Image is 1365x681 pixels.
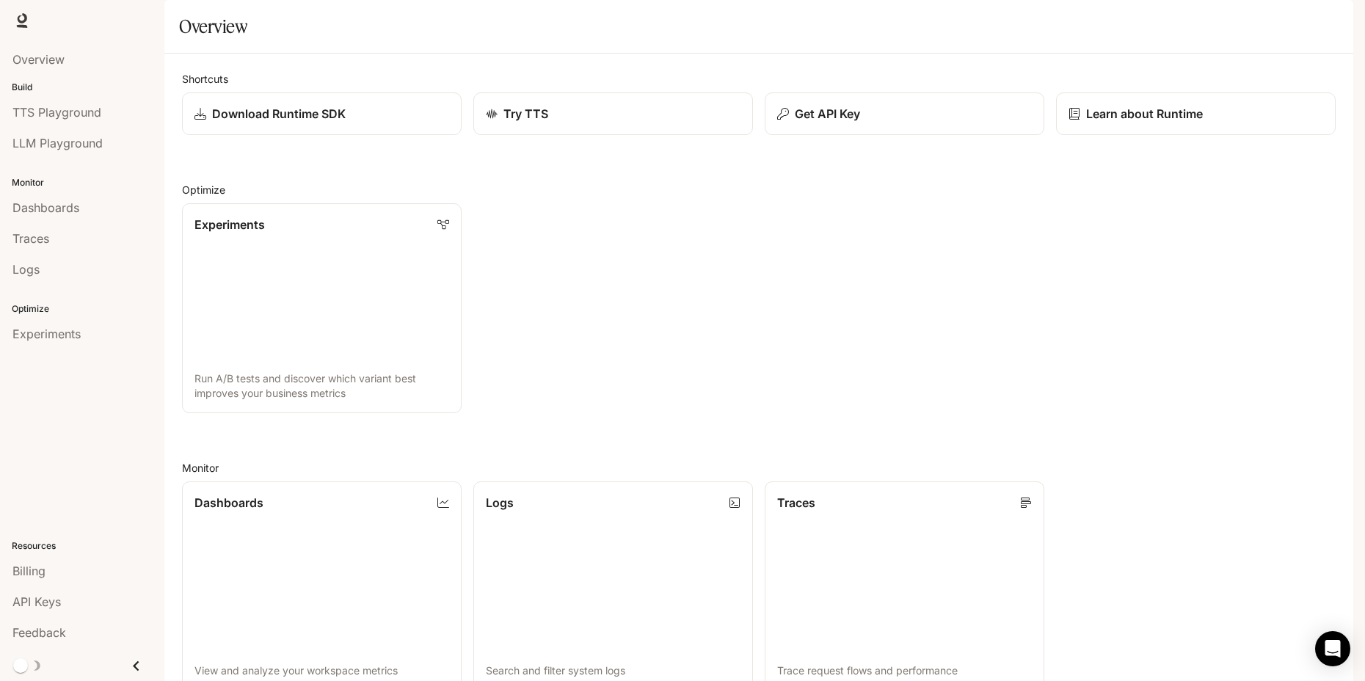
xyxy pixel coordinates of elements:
a: Download Runtime SDK [182,92,462,135]
p: Learn about Runtime [1086,105,1203,123]
a: Try TTS [473,92,753,135]
h1: Overview [179,12,247,41]
p: Traces [777,494,815,511]
p: Download Runtime SDK [212,105,346,123]
a: Learn about Runtime [1056,92,1336,135]
p: Try TTS [503,105,548,123]
h2: Optimize [182,182,1336,197]
button: Get API Key [765,92,1044,135]
h2: Monitor [182,460,1336,476]
h2: Shortcuts [182,71,1336,87]
p: Trace request flows and performance [777,663,1032,678]
a: ExperimentsRun A/B tests and discover which variant best improves your business metrics [182,203,462,413]
p: Run A/B tests and discover which variant best improves your business metrics [194,371,449,401]
p: Get API Key [795,105,860,123]
p: Search and filter system logs [486,663,740,678]
p: View and analyze your workspace metrics [194,663,449,678]
p: Logs [486,494,514,511]
p: Experiments [194,216,265,233]
p: Dashboards [194,494,263,511]
div: Open Intercom Messenger [1315,631,1350,666]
